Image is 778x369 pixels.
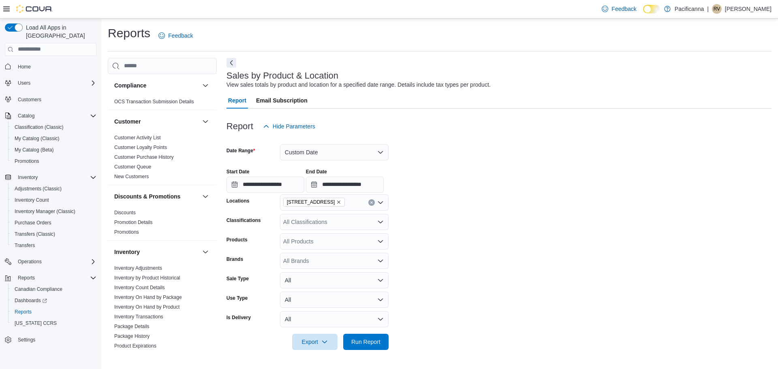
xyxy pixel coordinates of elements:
a: Adjustments (Classic) [11,184,65,194]
button: Compliance [114,81,199,90]
a: Settings [15,335,38,345]
a: Customer Activity List [114,135,161,141]
span: My Catalog (Beta) [11,145,96,155]
a: Promotions [114,229,139,235]
p: | [707,4,709,14]
span: Settings [15,335,96,345]
label: Sale Type [227,275,249,282]
button: Open list of options [377,238,384,245]
p: Pacificanna [675,4,704,14]
a: Package Details [114,324,150,329]
a: Inventory On Hand by Package [114,294,182,300]
span: Load All Apps in [GEOGRAPHIC_DATA] [23,23,96,40]
button: Inventory Manager (Classic) [8,206,100,217]
button: Reports [2,272,100,284]
span: [STREET_ADDRESS] [287,198,335,206]
a: My Catalog (Beta) [11,145,57,155]
span: Email Subscription [256,92,308,109]
a: Classification (Classic) [11,122,67,132]
button: Catalog [2,110,100,122]
button: Users [15,78,34,88]
a: Customer Queue [114,164,151,170]
span: Reports [15,273,96,283]
button: Settings [2,334,100,346]
h3: Discounts & Promotions [114,192,180,200]
div: Discounts & Promotions [108,208,217,240]
button: Run Report [343,334,389,350]
button: Custom Date [280,144,389,160]
span: Canadian Compliance [15,286,62,292]
span: Customers [15,94,96,105]
button: My Catalog (Beta) [8,144,100,156]
span: My Catalog (Classic) [15,135,60,142]
span: Transfers [15,242,35,249]
h3: Sales by Product & Location [227,71,338,81]
span: 1560 Fairfield Road [283,198,345,207]
label: Date Range [227,147,255,154]
span: Settings [18,337,35,343]
span: RV [714,4,720,14]
div: Rachael Veenstra [712,4,722,14]
span: Feedback [611,5,636,13]
span: Home [15,62,96,72]
button: Hide Parameters [260,118,318,134]
button: All [280,292,389,308]
a: Inventory Manager (Classic) [11,207,79,216]
span: Inventory On Hand by Product [114,304,180,310]
span: My Catalog (Classic) [11,134,96,143]
button: Discounts & Promotions [201,192,210,201]
a: Product Expirations [114,343,156,349]
span: Export [297,334,333,350]
span: Customer Purchase History [114,154,174,160]
button: Open list of options [377,199,384,206]
a: Inventory Adjustments [114,265,162,271]
span: Transfers (Classic) [15,231,55,237]
label: Use Type [227,295,248,301]
span: Inventory Count Details [114,284,165,291]
a: Customers [15,95,45,105]
span: Reports [15,309,32,315]
button: Operations [15,257,45,267]
a: Promotion Details [114,220,153,225]
span: Operations [18,258,42,265]
button: Classification (Classic) [8,122,100,133]
span: [US_STATE] CCRS [15,320,57,326]
span: Hide Parameters [273,122,315,130]
span: Feedback [168,32,193,40]
h3: Customer [114,117,141,126]
a: Dashboards [8,295,100,306]
a: OCS Transaction Submission Details [114,99,194,105]
span: Inventory by Product Historical [114,275,180,281]
span: Inventory Count [11,195,96,205]
button: Home [2,61,100,73]
label: Brands [227,256,243,262]
span: My Catalog (Beta) [15,147,54,153]
button: Customers [2,94,100,105]
span: Customer Loyalty Points [114,144,167,151]
button: Reports [8,306,100,318]
label: Classifications [227,217,261,224]
a: Customer Loyalty Points [114,145,167,150]
button: Open list of options [377,219,384,225]
button: Remove 1560 Fairfield Road from selection in this group [336,200,341,205]
span: Inventory Count [15,197,49,203]
span: Catalog [18,113,34,119]
span: Run Report [351,338,380,346]
h1: Reports [108,25,150,41]
button: All [280,272,389,288]
button: Transfers (Classic) [8,228,100,240]
span: Operations [15,257,96,267]
span: Dashboards [15,297,47,304]
button: Adjustments (Classic) [8,183,100,194]
span: Dashboards [11,296,96,305]
label: Is Delivery [227,314,251,321]
span: Report [228,92,246,109]
div: View sales totals by product and location for a specified date range. Details include tax types p... [227,81,491,89]
button: Purchase Orders [8,217,100,228]
button: Compliance [201,81,210,90]
button: Inventory [201,247,210,257]
label: Locations [227,198,250,204]
span: Inventory [18,174,38,181]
